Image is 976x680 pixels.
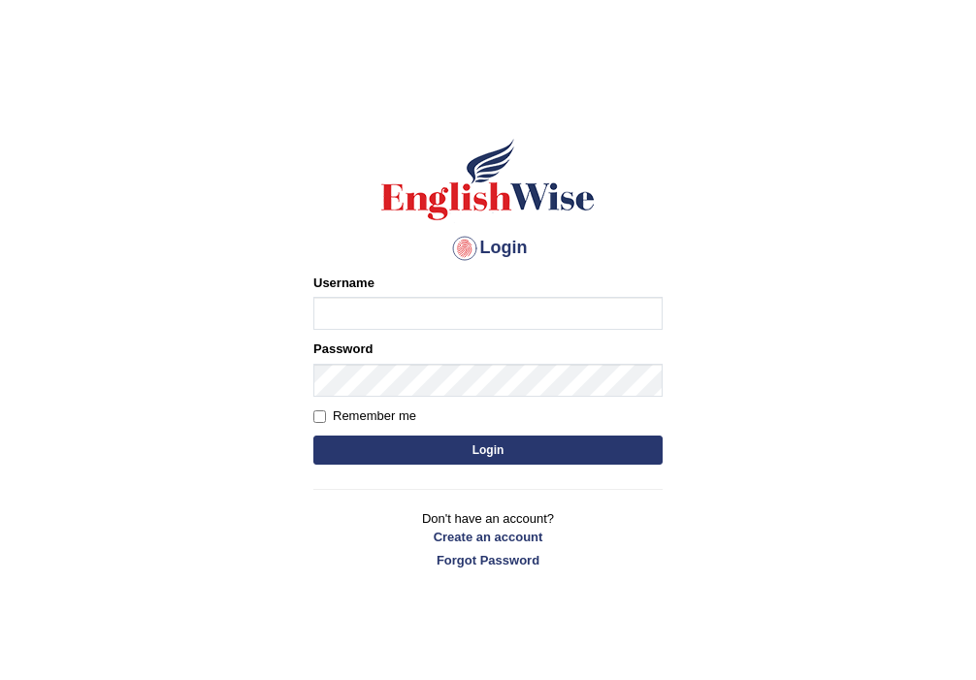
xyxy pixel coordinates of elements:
img: Logo of English Wise sign in for intelligent practice with AI [377,136,599,223]
a: Forgot Password [313,551,663,569]
button: Login [313,436,663,465]
label: Remember me [313,406,416,426]
label: Password [313,340,373,358]
p: Don't have an account? [313,509,663,569]
h4: Login [313,233,663,264]
label: Username [313,274,374,292]
a: Create an account [313,528,663,546]
input: Remember me [313,410,326,423]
